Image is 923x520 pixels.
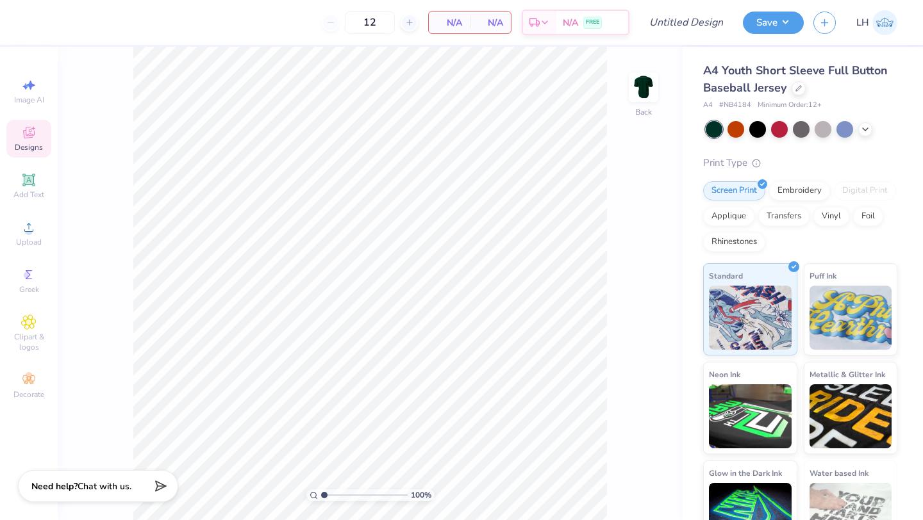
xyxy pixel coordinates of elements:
[639,10,733,35] input: Untitled Design
[437,16,462,29] span: N/A
[345,11,395,34] input: – –
[709,384,792,448] img: Neon Ink
[834,181,896,200] div: Digital Print
[563,16,578,29] span: N/A
[810,368,885,381] span: Metallic & Glitter Ink
[703,207,754,226] div: Applique
[14,95,44,105] span: Image AI
[709,466,782,480] span: Glow in the Dark Ink
[810,286,892,350] img: Puff Ink
[19,284,39,295] span: Greek
[813,207,849,226] div: Vinyl
[15,142,43,152] span: Designs
[810,269,836,282] span: Puff Ink
[703,181,765,200] div: Screen Print
[743,12,804,34] button: Save
[853,207,883,226] div: Foil
[709,368,740,381] span: Neon Ink
[16,237,42,247] span: Upload
[758,207,810,226] div: Transfers
[703,63,888,95] span: A4 Youth Short Sleeve Full Button Baseball Jersey
[6,332,51,352] span: Clipart & logos
[635,106,652,118] div: Back
[872,10,897,35] img: Lily Huttenstine
[13,190,44,200] span: Add Text
[856,15,869,30] span: LH
[703,100,713,111] span: A4
[411,489,431,501] span: 100 %
[703,232,765,252] div: Rhinestones
[13,389,44,400] span: Decorate
[810,384,892,448] img: Metallic & Glitter Ink
[703,156,897,170] div: Print Type
[758,100,822,111] span: Minimum Order: 12 +
[631,74,656,100] img: Back
[709,269,743,282] span: Standard
[769,181,830,200] div: Embroidery
[31,480,78,492] strong: Need help?
[478,16,503,29] span: N/A
[856,10,897,35] a: LH
[709,286,792,350] img: Standard
[719,100,751,111] span: # NB4184
[586,18,599,27] span: FREE
[810,466,869,480] span: Water based Ink
[78,480,131,492] span: Chat with us.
